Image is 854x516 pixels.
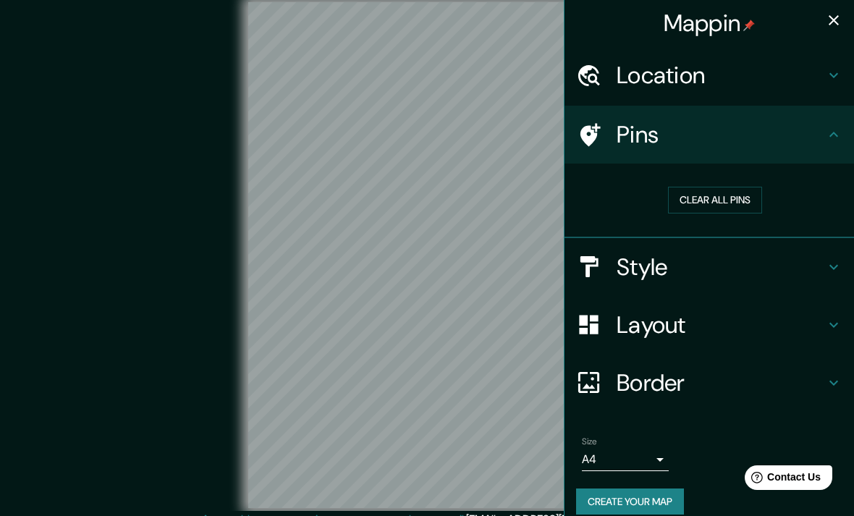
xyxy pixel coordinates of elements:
iframe: Help widget launcher [725,460,838,500]
div: Pins [565,106,854,164]
label: Size [582,435,597,447]
button: Create your map [576,488,684,515]
h4: Style [617,253,825,282]
h4: Pins [617,120,825,149]
img: pin-icon.png [743,20,755,31]
div: Border [565,354,854,412]
h4: Mappin [664,9,756,38]
h4: Layout [617,310,825,339]
div: Layout [565,296,854,354]
canvas: Map [248,2,606,508]
h4: Border [617,368,825,397]
div: Location [565,46,854,104]
div: Style [565,238,854,296]
h4: Location [617,61,825,90]
div: A4 [582,448,669,471]
button: Clear all pins [668,187,762,213]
